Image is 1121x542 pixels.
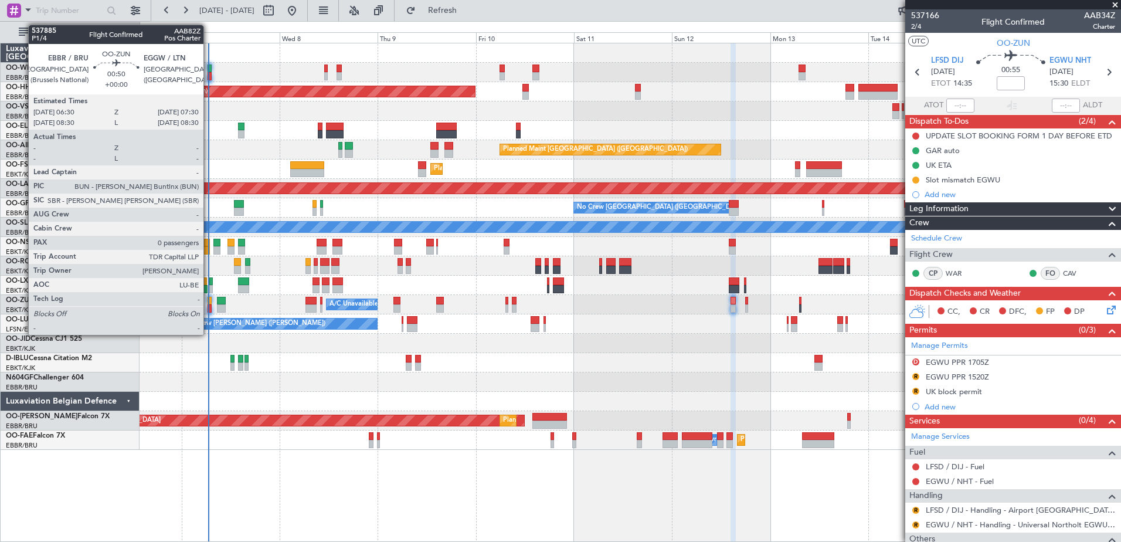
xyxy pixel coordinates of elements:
[6,336,82,343] a: OO-JIDCessna CJ1 525
[6,413,77,420] span: OO-[PERSON_NAME]
[931,66,955,78] span: [DATE]
[6,441,38,450] a: EBBR/BRU
[868,32,966,43] div: Tue 14
[6,131,38,140] a: EBBR/BRU
[142,23,162,33] div: [DATE]
[6,142,63,149] a: OO-AIEFalcon 7X
[6,248,35,256] a: EBKT/KJK
[6,239,100,246] a: OO-NSGCessna Citation CJ4
[926,372,989,382] div: EGWU PPR 1520Z
[111,83,208,100] div: Planned Maint Geneva (Cointrin)
[923,267,943,280] div: CP
[1079,324,1096,336] span: (0/3)
[6,200,33,207] span: OO-GPE
[6,103,65,110] a: OO-VSFFalcon 8X
[6,267,35,276] a: EBKT/KJK
[476,32,574,43] div: Fri 10
[926,357,989,367] div: EGWU PPR 1705Z
[6,123,32,130] span: OO-ELK
[6,123,64,130] a: OO-ELKFalcon 8X
[1049,66,1074,78] span: [DATE]
[1049,55,1091,67] span: EGWU NHT
[6,374,84,381] a: N604GFChallenger 604
[6,239,35,246] span: OO-NSG
[6,73,38,82] a: EBBR/BRU
[6,258,100,265] a: OO-ROKCessna Citation CJ4
[926,462,984,472] a: LFSD / DIJ - Fuel
[909,446,925,459] span: Fuel
[909,248,953,262] span: Flight Crew
[1041,267,1060,280] div: FO
[6,65,74,72] a: OO-WLPGlobal 5500
[6,413,110,420] a: OO-[PERSON_NAME]Falcon 7X
[185,315,325,333] div: No Crew [PERSON_NAME] ([PERSON_NAME])
[912,373,919,380] button: R
[947,306,960,318] span: CC,
[6,161,65,168] a: OO-FSXFalcon 7X
[6,325,38,334] a: LFSN/ENC
[946,268,972,279] a: WAR
[909,415,940,428] span: Services
[1083,100,1102,111] span: ALDT
[912,358,919,365] button: D
[400,1,471,20] button: Refresh
[503,141,688,158] div: Planned Maint [GEOGRAPHIC_DATA] ([GEOGRAPHIC_DATA])
[911,9,939,22] span: 537166
[909,489,943,503] span: Handling
[926,520,1115,530] a: EGWU / NHT - Handling - Universal Northolt EGWU / NHT
[6,112,38,121] a: EBBR/BRU
[911,340,968,352] a: Manage Permits
[434,160,570,178] div: Planned Maint Kortrijk-[GEOGRAPHIC_DATA]
[911,233,962,245] a: Schedule Crew
[577,199,773,216] div: No Crew [GEOGRAPHIC_DATA] ([GEOGRAPHIC_DATA] National)
[909,324,937,337] span: Permits
[1071,78,1090,90] span: ELDT
[6,316,33,323] span: OO-LUX
[926,476,994,486] a: EGWU / NHT - Fuel
[329,296,517,313] div: A/C Unavailable [GEOGRAPHIC_DATA]-[GEOGRAPHIC_DATA]
[6,316,98,323] a: OO-LUXCessna Citation CJ4
[926,145,960,155] div: GAR auto
[1049,78,1068,90] span: 15:30
[909,115,969,128] span: Dispatch To-Dos
[1084,22,1115,32] span: Charter
[926,160,952,170] div: UK ETA
[6,355,29,362] span: D-IBLU
[6,219,99,226] a: OO-SLMCessna Citation XLS
[926,175,1000,185] div: Slot mismatch EGWU
[926,505,1115,515] a: LFSD / DIJ - Handling - Airport [GEOGRAPHIC_DATA] **MyHandling** LFSD / DIJ
[6,297,100,304] a: OO-ZUNCessna Citation CJ4
[280,32,378,43] div: Wed 8
[6,189,38,198] a: EBBR/BRU
[6,277,33,284] span: OO-LXA
[6,103,33,110] span: OO-VSF
[924,100,943,111] span: ATOT
[672,32,770,43] div: Sun 12
[912,507,919,514] button: R
[6,355,92,362] a: D-IBLUCessna Citation M2
[926,131,1112,141] div: UPDATE SLOT BOOKING FORM 1 DAY BEFORE ETD
[931,78,950,90] span: ETOT
[6,84,69,91] a: OO-HHOFalcon 8X
[1084,9,1115,22] span: AAB34Z
[182,32,280,43] div: Tue 7
[1001,65,1020,76] span: 00:55
[418,6,467,15] span: Refresh
[997,37,1030,49] span: OO-ZUN
[946,99,974,113] input: --:--
[6,209,38,218] a: EBBR/BRU
[503,412,715,429] div: Planned Maint [GEOGRAPHIC_DATA] ([GEOGRAPHIC_DATA] National)
[6,432,65,439] a: OO-FAEFalcon 7X
[6,277,98,284] a: OO-LXACessna Citation CJ4
[6,432,33,439] span: OO-FAE
[30,28,124,36] span: All Aircraft
[6,306,35,314] a: EBKT/KJK
[911,22,939,32] span: 2/4
[912,388,919,395] button: R
[6,383,38,392] a: EBBR/BRU
[911,431,970,443] a: Manage Services
[36,2,103,19] input: Trip Number
[6,258,35,265] span: OO-ROK
[6,336,30,343] span: OO-JID
[1009,306,1027,318] span: DFC,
